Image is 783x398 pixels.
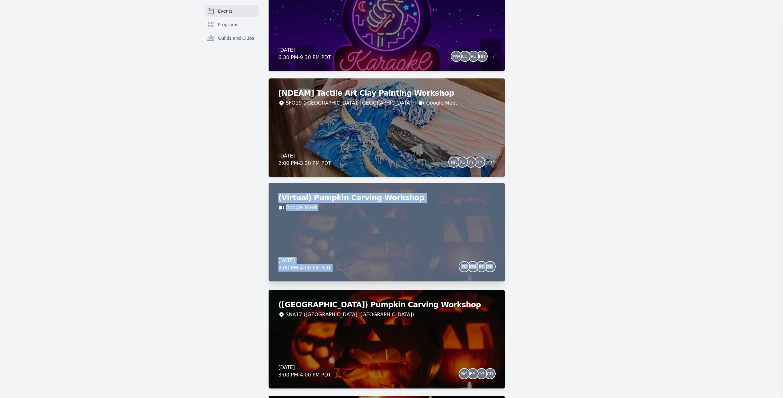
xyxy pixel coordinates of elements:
[286,99,414,107] div: SFO19 ([GEOGRAPHIC_DATA], [GEOGRAPHIC_DATA])
[278,193,495,203] h2: (Virtual) Pumpkin Carving Workshop
[479,54,485,58] span: HH
[461,372,467,376] span: BC
[218,8,233,14] span: Events
[218,22,238,28] span: Programs
[460,160,465,164] span: RS
[278,88,495,98] h2: [NDEAM] Tactile Art Clay Painting Workshop
[483,158,495,167] span: + 13
[462,54,468,58] span: LC
[278,46,331,61] div: [DATE] 6:30 PM - 9:30 PM PDT
[478,372,485,376] span: CG
[487,265,493,269] span: SR
[269,290,505,388] a: ([GEOGRAPHIC_DATA]) Pumpkin Carving WorkshopSNA17 ([GEOGRAPHIC_DATA], [GEOGRAPHIC_DATA])[DATE]3:0...
[471,54,476,58] span: PC
[452,54,460,58] span: MW
[286,204,317,211] a: Google Meet
[477,160,482,164] span: YY
[269,183,505,281] a: (Virtual) Pumpkin Carving WorkshopGoogle Meet[DATE]3:00 PM-4:00 PM PDTPCYWETSR
[469,265,476,269] span: YW
[479,265,484,269] span: ET
[461,265,467,269] span: PC
[278,257,331,272] div: [DATE] 3:00 PM - 4:00 PM PDT
[205,18,259,31] a: Programs
[451,160,457,164] span: NR
[278,152,331,167] div: [DATE] 2:00 PM - 3:30 PM PDT
[205,5,259,54] nav: Sidebar
[486,53,495,61] span: + 7
[269,78,505,177] a: [NDEAM] Tactile Art Clay Painting WorkshopSFO19 ([GEOGRAPHIC_DATA], [GEOGRAPHIC_DATA])Google Meet...
[469,160,474,164] span: YY
[205,32,259,44] a: Guilds and Clubs
[218,35,254,41] span: Guilds and Clubs
[426,99,457,107] a: Google Meet
[278,300,495,310] h2: ([GEOGRAPHIC_DATA]) Pumpkin Carving Workshop
[470,372,476,376] span: RS
[487,372,493,376] span: CD
[278,364,331,379] div: [DATE] 3:00 PM - 4:00 PM PDT
[205,5,259,17] a: Events
[286,311,414,318] div: SNA17 ([GEOGRAPHIC_DATA], [GEOGRAPHIC_DATA])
